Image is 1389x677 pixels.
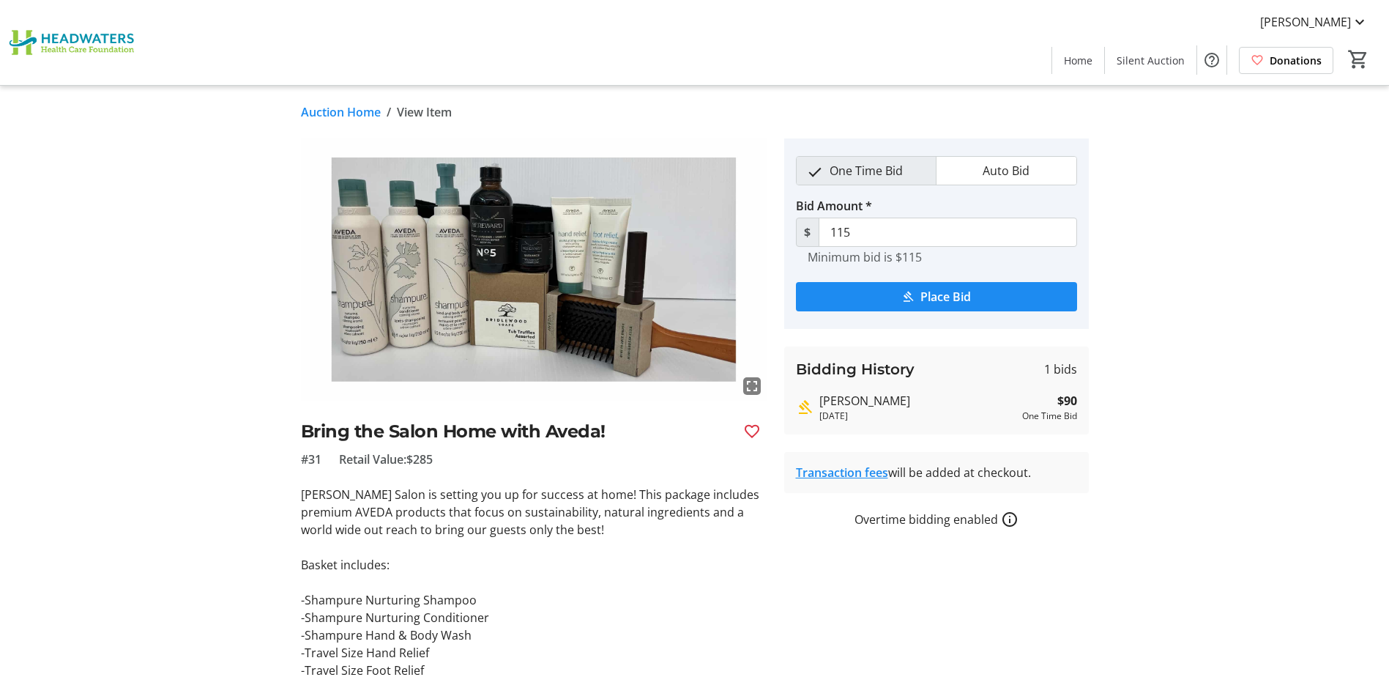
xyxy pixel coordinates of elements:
[301,418,731,445] h2: Bring the Salon Home with Aveda!
[1044,360,1077,378] span: 1 bids
[1248,10,1380,34] button: [PERSON_NAME]
[397,103,452,121] span: View Item
[819,410,1016,423] div: [DATE]
[1057,392,1077,410] strong: $90
[796,399,813,416] mat-icon: Highest bid
[796,197,872,215] label: Bid Amount *
[1239,47,1333,74] a: Donations
[9,6,139,79] img: Headwaters Health Care Foundation's Logo
[387,103,391,121] span: /
[301,626,767,644] p: -Shampure Hand & Body Wash
[808,250,922,264] tr-hint: Minimum bid is $115
[796,464,1077,481] div: will be added at checkout.
[301,451,321,468] span: #31
[819,392,1016,410] div: [PERSON_NAME]
[301,486,767,539] p: [PERSON_NAME] Salon is setting you up for success at home! This package includes premium AVEDA pr...
[796,358,915,380] h3: Bidding History
[796,218,819,247] span: $
[796,282,1077,311] button: Place Bid
[301,609,767,626] p: -Shampure Nurturing Conditioner
[1260,13,1351,31] span: [PERSON_NAME]
[1345,46,1371,73] button: Cart
[301,103,381,121] a: Auction Home
[974,157,1038,185] span: Auto Bid
[1064,53,1092,68] span: Home
[301,138,767,401] img: Image
[1001,511,1019,528] a: How overtime bidding works for silent auctions
[737,417,767,446] button: Favourite
[821,157,912,185] span: One Time Bid
[301,644,767,662] p: -Travel Size Hand Relief
[784,511,1089,528] div: Overtime bidding enabled
[796,465,888,481] a: Transaction fees
[1270,53,1322,68] span: Donations
[1117,53,1185,68] span: Silent Auction
[920,288,971,306] span: Place Bid
[301,591,767,609] p: -Shampure Nurturing Shampoo
[301,556,767,574] p: Basket includes:
[743,377,761,395] mat-icon: fullscreen
[339,451,433,468] span: Retail Value: $285
[1197,45,1226,75] button: Help
[1105,47,1196,74] a: Silent Auction
[1022,410,1077,423] div: One Time Bid
[1052,47,1104,74] a: Home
